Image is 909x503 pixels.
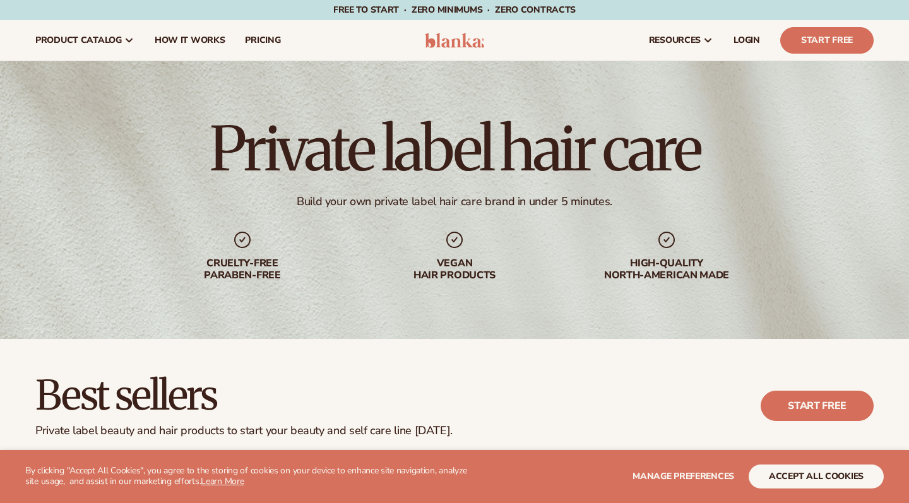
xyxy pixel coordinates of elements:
[723,20,770,61] a: LOGIN
[155,35,225,45] span: How It Works
[333,4,576,16] span: Free to start · ZERO minimums · ZERO contracts
[639,20,723,61] a: resources
[586,257,747,281] div: High-quality North-american made
[145,20,235,61] a: How It Works
[633,470,734,482] span: Manage preferences
[35,424,453,438] div: Private label beauty and hair products to start your beauty and self care line [DATE].
[25,466,475,487] p: By clicking "Accept All Cookies", you agree to the storing of cookies on your device to enhance s...
[749,465,884,488] button: accept all cookies
[35,35,122,45] span: product catalog
[245,35,280,45] span: pricing
[297,194,612,209] div: Build your own private label hair care brand in under 5 minutes.
[374,257,535,281] div: Vegan hair products
[425,33,485,48] img: logo
[649,35,701,45] span: resources
[734,35,760,45] span: LOGIN
[235,20,290,61] a: pricing
[35,374,453,417] h2: Best sellers
[25,20,145,61] a: product catalog
[761,391,874,421] a: Start free
[780,27,874,54] a: Start Free
[633,465,734,488] button: Manage preferences
[201,475,244,487] a: Learn More
[210,119,700,179] h1: Private label hair care
[162,257,323,281] div: cruelty-free paraben-free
